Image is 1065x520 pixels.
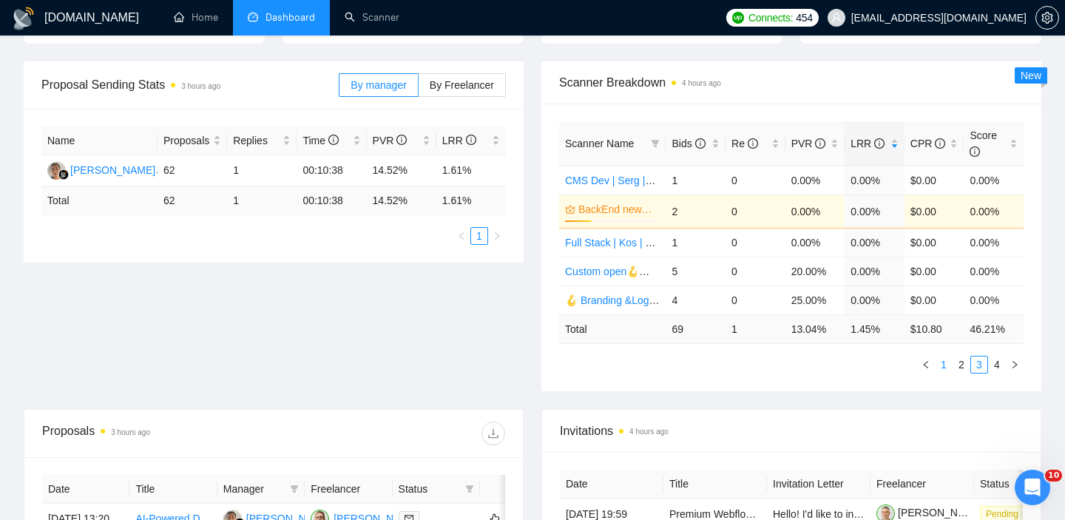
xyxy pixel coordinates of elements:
li: 1 [470,227,488,245]
td: $0.00 [905,195,964,228]
span: right [493,232,501,240]
td: 0.00% [785,166,845,195]
span: Manager [223,481,284,497]
td: 0 [726,286,785,314]
td: Total [559,314,666,343]
span: Proposal Sending Stats [41,75,339,94]
a: 🪝 Branding &Logo | Val | 15/05 added other end [565,294,790,306]
span: crown [565,204,575,215]
span: Score [970,129,997,158]
span: Invitations [560,422,1023,440]
a: homeHome [174,11,218,24]
span: download [482,428,504,439]
td: 0.00% [845,166,905,195]
span: left [922,360,930,369]
th: Name [41,126,158,155]
th: Proposals [158,126,227,155]
td: $0.00 [905,228,964,257]
span: left [457,232,466,240]
span: Status [399,481,459,497]
td: Total [41,186,158,215]
th: Date [560,470,663,499]
th: Replies [227,126,297,155]
a: 3 [971,357,987,373]
button: left [917,356,935,374]
td: 0.00% [785,195,845,228]
td: 0 [726,257,785,286]
div: [PERSON_NAME] [70,162,155,178]
td: 13.04 % [785,314,845,343]
li: 3 [970,356,988,374]
span: info-circle [935,138,945,149]
span: By Freelancer [430,79,494,91]
td: 62 [158,155,227,186]
time: 4 hours ago [682,79,721,87]
button: right [1006,356,1024,374]
span: By manager [351,79,406,91]
a: searchScanner [345,11,399,24]
td: 14.52% [367,155,436,186]
td: 0.00% [964,257,1024,286]
td: 1.61 % [436,186,506,215]
a: 1 [471,228,487,244]
button: left [453,227,470,245]
a: setting [1035,12,1059,24]
span: CPR [910,138,945,149]
a: 4 [989,357,1005,373]
button: setting [1035,6,1059,30]
td: $0.00 [905,286,964,314]
span: Replies [233,132,280,149]
td: 4 [666,286,726,314]
td: 0.00% [845,257,905,286]
td: 1 [227,155,297,186]
span: filter [290,484,299,493]
img: JS [47,161,66,180]
span: New [1021,70,1041,81]
td: 1 [227,186,297,215]
li: Previous Page [453,227,470,245]
td: $0.00 [905,166,964,195]
span: Re [731,138,758,149]
td: 0.00% [845,195,905,228]
a: [PERSON_NAME] [876,507,983,519]
span: Proposals [163,132,210,149]
span: info-circle [970,146,980,157]
td: 0.00% [845,228,905,257]
li: 1 [935,356,953,374]
a: Premium Webflow Landing Page Design for Deal Soldier [669,508,929,520]
iframe: Intercom live chat [1015,470,1050,505]
td: 1 [726,314,785,343]
span: Dashboard [266,11,315,24]
th: Freelancer [305,475,392,504]
span: info-circle [748,138,758,149]
td: 46.21 % [964,314,1024,343]
td: 1 [666,228,726,257]
td: 00:10:38 [297,155,366,186]
th: Freelancer [870,470,974,499]
span: Scanner Breakdown [559,73,1024,92]
a: JS[PERSON_NAME] [47,163,155,175]
span: right [1010,360,1019,369]
span: 454 [796,10,812,26]
td: 0.00% [785,228,845,257]
img: gigradar-bm.png [58,169,69,180]
a: Pending [980,507,1030,519]
td: 20.00% [785,257,845,286]
span: filter [287,478,302,500]
span: 10 [1045,470,1062,482]
span: filter [651,139,660,148]
td: 0 [726,166,785,195]
li: Next Page [488,227,506,245]
li: Previous Page [917,356,935,374]
span: Bids [672,138,705,149]
span: info-circle [466,135,476,145]
th: Title [129,475,217,504]
span: info-circle [874,138,885,149]
td: 1.61% [436,155,506,186]
a: 2 [953,357,970,373]
span: Connects: [748,10,793,26]
th: Date [42,475,129,504]
button: right [488,227,506,245]
td: $0.00 [905,257,964,286]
